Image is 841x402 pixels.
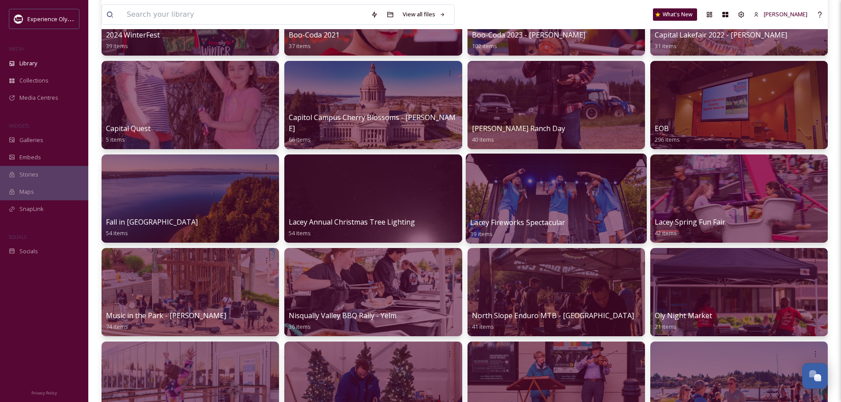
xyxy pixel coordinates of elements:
[289,113,456,133] span: Capitol Campus Cherry Blossoms - [PERSON_NAME]
[9,45,24,52] span: MEDIA
[289,218,415,237] a: Lacey Annual Christmas Tree Lighting54 items
[472,323,494,331] span: 41 items
[19,170,38,179] span: Stories
[106,323,128,331] span: 74 items
[472,42,497,50] span: 102 items
[106,311,226,320] span: Music in the Park - [PERSON_NAME]
[470,218,565,227] span: Lacey Fireworks Spectacular
[19,136,43,144] span: Galleries
[106,31,160,50] a: 2024 WinterFest39 items
[398,6,450,23] a: View all files
[764,10,807,18] span: [PERSON_NAME]
[14,15,23,23] img: download.jpeg
[106,312,226,331] a: Music in the Park - [PERSON_NAME]74 items
[653,8,697,21] a: What's New
[106,124,151,143] a: Capital Quest5 items
[655,217,725,227] span: Lacey Spring Fun Fair
[106,30,160,40] span: 2024 WinterFest
[9,233,26,240] span: SOCIALS
[289,31,339,50] a: Boo-Coda 202137 items
[472,30,585,40] span: Boo-Coda 2023 - [PERSON_NAME]
[655,229,677,237] span: 42 items
[655,135,680,143] span: 296 items
[106,135,125,143] span: 5 items
[289,135,311,143] span: 66 items
[655,218,725,237] a: Lacey Spring Fun Fair42 items
[289,323,311,331] span: 36 items
[289,42,311,50] span: 37 items
[289,113,456,143] a: Capitol Campus Cherry Blossoms - [PERSON_NAME]66 items
[31,387,57,398] a: Privacy Policy
[470,218,565,238] a: Lacey Fireworks Spectacular39 items
[655,30,787,40] span: Capital Lakefair 2022 - [PERSON_NAME]
[472,31,585,50] a: Boo-Coda 2023 - [PERSON_NAME]102 items
[472,311,634,320] span: North Slope Enduro MTB - [GEOGRAPHIC_DATA]
[472,312,634,331] a: North Slope Enduro MTB - [GEOGRAPHIC_DATA]41 items
[655,31,787,50] a: Capital Lakefair 2022 - [PERSON_NAME]31 items
[802,363,828,389] button: Open Chat
[106,42,128,50] span: 39 items
[19,59,37,68] span: Library
[31,390,57,396] span: Privacy Policy
[655,42,677,50] span: 31 items
[655,323,677,331] span: 21 items
[19,188,34,196] span: Maps
[122,5,366,24] input: Search your library
[289,217,415,227] span: Lacey Annual Christmas Tree Lighting
[289,312,396,331] a: Nisqually Valley BBQ Rally - Yelm36 items
[289,30,339,40] span: Boo-Coda 2021
[19,94,58,102] span: Media Centres
[106,124,151,133] span: Capital Quest
[749,6,812,23] a: [PERSON_NAME]
[106,229,128,237] span: 54 items
[19,247,38,255] span: Socials
[655,124,669,133] span: EOB
[655,124,680,143] a: EOB296 items
[19,205,44,213] span: SnapLink
[472,135,494,143] span: 40 items
[106,218,198,237] a: Fall in [GEOGRAPHIC_DATA]54 items
[289,311,396,320] span: Nisqually Valley BBQ Rally - Yelm
[9,122,29,129] span: WIDGETS
[19,76,49,85] span: Collections
[655,311,712,320] span: Oly Night Market
[19,153,41,162] span: Embeds
[472,124,565,133] span: [PERSON_NAME] Ranch Day
[470,229,493,237] span: 39 items
[27,15,80,23] span: Experience Olympia
[472,124,565,143] a: [PERSON_NAME] Ranch Day40 items
[106,217,198,227] span: Fall in [GEOGRAPHIC_DATA]
[289,229,311,237] span: 54 items
[655,312,712,331] a: Oly Night Market21 items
